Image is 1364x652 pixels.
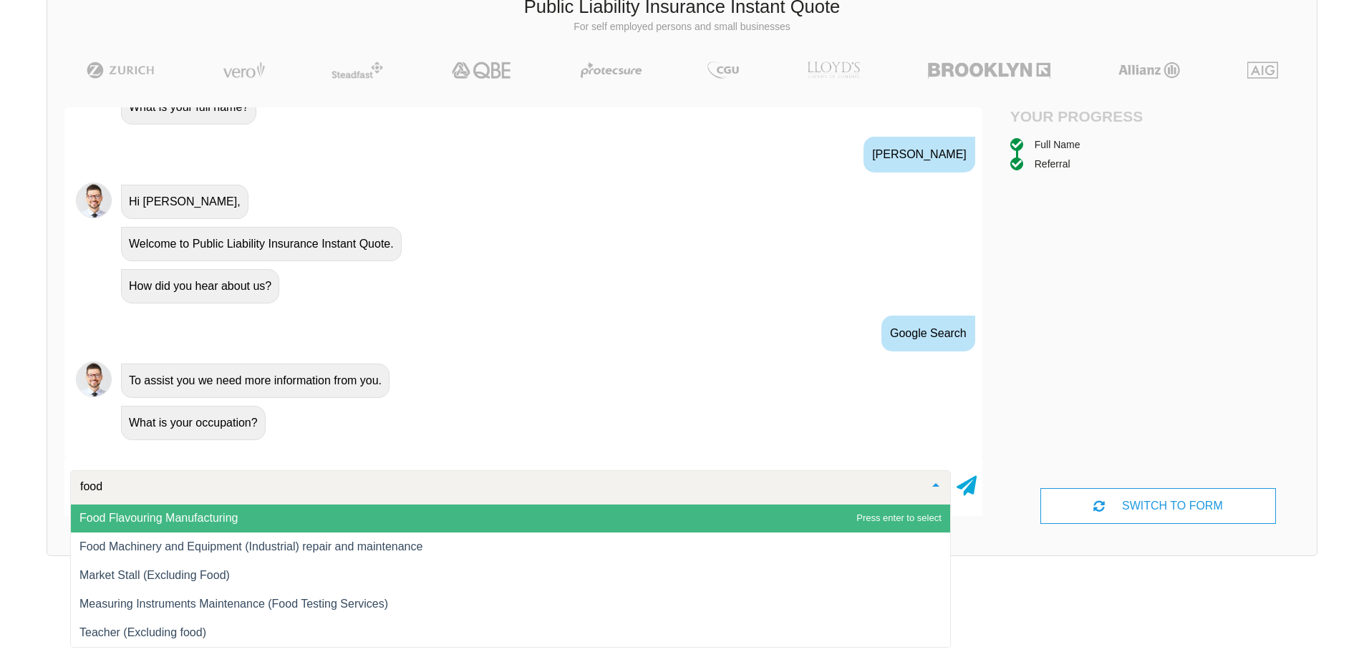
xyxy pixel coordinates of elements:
img: Chatbot | PLI [76,361,112,397]
img: Brooklyn | Public Liability Insurance [922,62,1056,79]
div: [PERSON_NAME] [864,137,975,172]
img: Zurich | Public Liability Insurance [80,62,161,79]
img: CGU | Public Liability Insurance [702,62,745,79]
div: Referral [1035,156,1070,172]
span: Market Stall (Excluding Food) [79,569,230,581]
img: QBE | Public Liability Insurance [443,62,521,79]
img: Allianz | Public Liability Insurance [1111,62,1187,79]
p: For self employed persons and small businesses [58,20,1306,34]
div: Full Name [1035,137,1080,152]
img: Protecsure | Public Liability Insurance [575,62,647,79]
span: Teacher (Excluding food) [79,626,206,638]
div: Hi [PERSON_NAME], [121,185,248,219]
img: Chatbot | PLI [76,183,112,218]
img: LLOYD's | Public Liability Insurance [799,62,868,79]
img: AIG | Public Liability Insurance [1242,62,1284,79]
img: Vero | Public Liability Insurance [216,62,271,79]
span: Measuring Instruments Maintenance (Food Testing Services) [79,598,388,610]
div: Welcome to Public Liability Insurance Instant Quote. [121,227,402,261]
span: Food Machinery and Equipment (Industrial) repair and maintenance [79,540,422,553]
div: What is your full name? [121,90,256,125]
div: What is your occupation? [121,406,266,440]
div: How did you hear about us? [121,269,279,303]
div: SWITCH TO FORM [1040,488,1275,524]
h4: Your Progress [1010,107,1159,125]
input: Search or select your occupation [77,480,922,494]
div: To assist you we need more information from you. [121,364,390,398]
img: Steadfast | Public Liability Insurance [326,62,389,79]
div: Google Search [881,316,975,351]
span: Food Flavouring Manufacturing [79,512,238,524]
